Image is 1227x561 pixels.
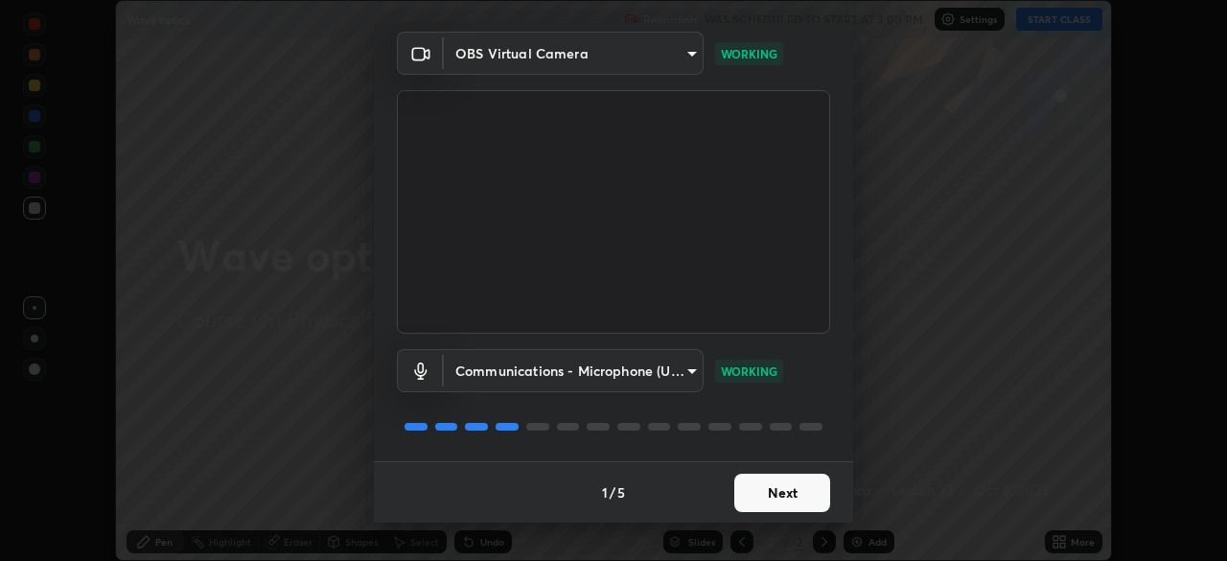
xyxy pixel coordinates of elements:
h4: 5 [617,482,625,503]
p: WORKING [721,362,777,380]
p: WORKING [721,45,777,62]
h4: 1 [602,482,608,503]
div: OBS Virtual Camera [444,349,704,392]
h4: / [610,482,615,503]
div: OBS Virtual Camera [444,32,704,75]
button: Next [734,474,830,512]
